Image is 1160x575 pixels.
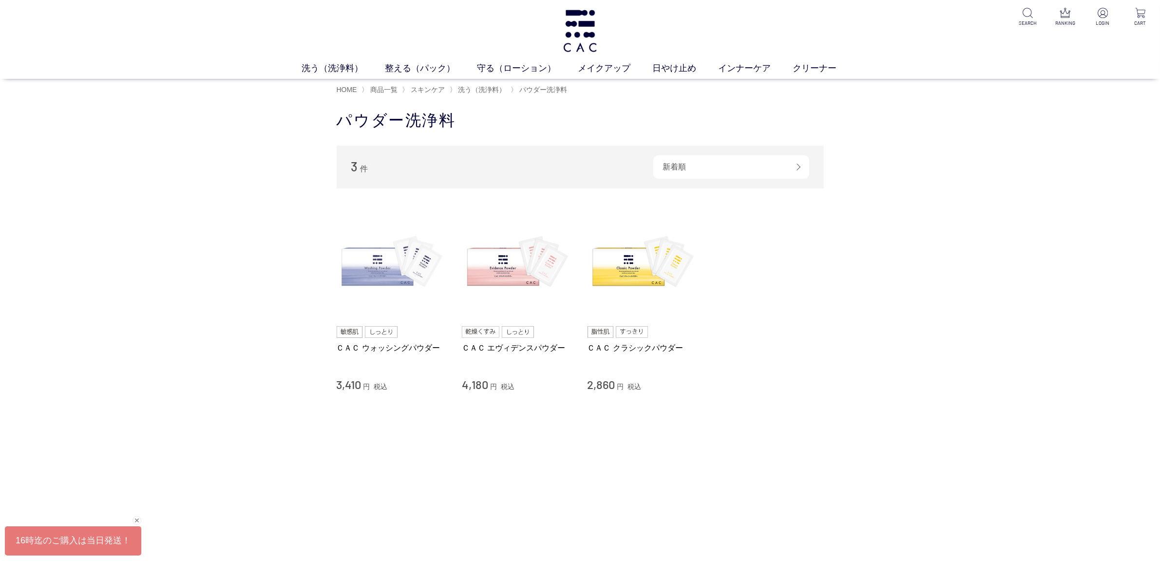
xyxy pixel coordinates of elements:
[337,377,361,391] span: 3,410
[458,86,506,93] span: 洗う（洗浄料）
[402,85,447,94] li: 〉
[1016,8,1040,27] a: SEARCH
[588,208,699,319] img: ＣＡＣ クラシックパウダー
[337,208,448,319] img: ＣＡＣ ウォッシングパウダー
[1091,8,1115,27] a: LOGIN
[793,62,858,75] a: クリーナー
[718,62,793,75] a: インナーケア
[616,326,648,338] img: すっきり
[360,165,368,173] span: 件
[588,343,699,353] a: ＣＡＣ クラシックパウダー
[653,155,809,179] div: 新着順
[502,326,534,338] img: しっとり
[365,326,397,338] img: しっとり
[363,383,370,390] span: 円
[1053,8,1077,27] a: RANKING
[477,62,578,75] a: 守る（ローション）
[462,377,488,391] span: 4,180
[588,377,615,391] span: 2,860
[490,383,497,390] span: 円
[370,86,398,93] span: 商品一覧
[411,86,445,93] span: スキンケア
[1128,8,1152,27] a: CART
[652,62,718,75] a: 日やけ止め
[351,159,358,174] span: 3
[302,62,385,75] a: 洗う（洗浄料）
[385,62,477,75] a: 整える（パック）
[368,86,398,93] a: 商品一覧
[617,383,624,390] span: 円
[511,85,570,94] li: 〉
[519,86,567,93] span: パウダー洗浄料
[578,62,652,75] a: メイクアップ
[462,326,499,338] img: 乾燥くすみ
[628,383,641,390] span: 税込
[1053,19,1077,27] p: RANKING
[588,326,613,338] img: 脂性肌
[456,86,506,93] a: 洗う（洗浄料）
[337,343,448,353] a: ＣＡＣ ウォッシングパウダー
[450,85,509,94] li: 〉
[462,343,573,353] a: ＣＡＣ エヴィデンスパウダー
[374,383,387,390] span: 税込
[337,110,824,131] h1: パウダー洗浄料
[337,86,357,93] a: HOME
[462,208,573,319] img: ＣＡＣ エヴィデンスパウダー
[1128,19,1152,27] p: CART
[1016,19,1040,27] p: SEARCH
[337,326,363,338] img: 敏感肌
[561,10,598,52] img: logo
[517,86,567,93] a: パウダー洗浄料
[501,383,514,390] span: 税込
[1091,19,1115,27] p: LOGIN
[361,85,400,94] li: 〉
[409,86,445,93] a: スキンケア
